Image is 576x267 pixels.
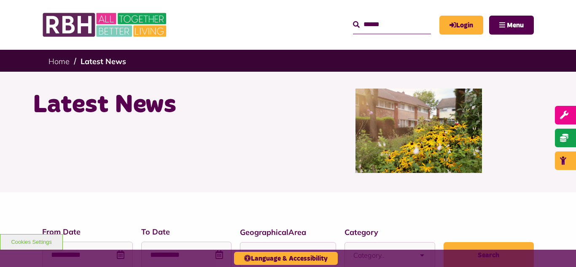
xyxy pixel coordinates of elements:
img: SAZ MEDIA RBH HOUSING4 [355,89,482,173]
a: MyRBH [439,16,483,35]
span: Menu [507,22,524,29]
h1: Latest News [33,89,282,121]
button: Language & Accessibility [234,252,338,265]
a: Home [48,57,70,66]
button: Navigation [489,16,534,35]
img: RBH [42,8,169,41]
label: From Date [42,226,133,237]
iframe: Netcall Web Assistant for live chat [538,229,576,267]
a: Latest News [81,57,126,66]
label: GeographicalArea [240,227,336,238]
label: To Date [141,226,232,237]
label: Category [345,227,435,238]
